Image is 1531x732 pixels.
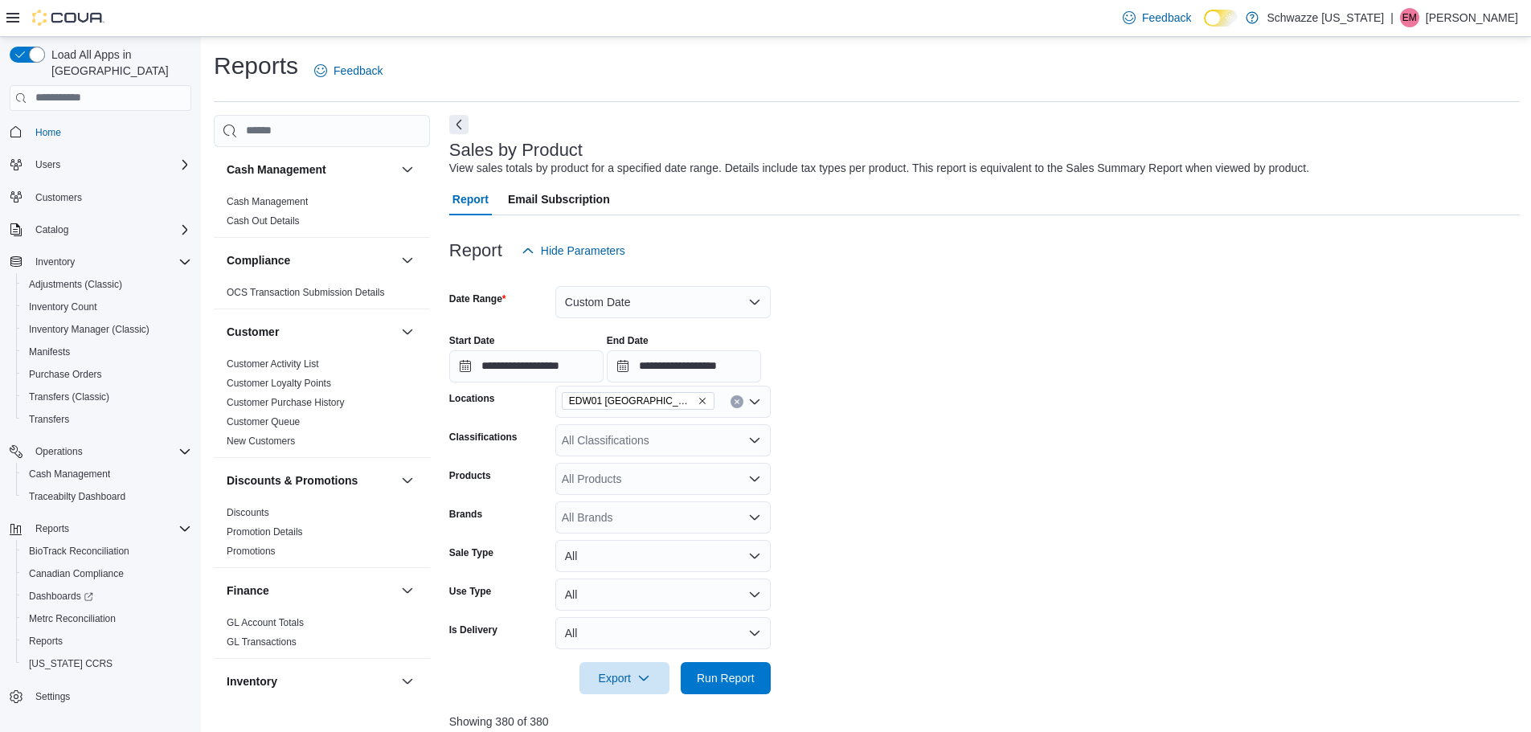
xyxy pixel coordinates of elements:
label: Locations [449,392,495,405]
div: Customer [214,354,430,457]
a: Home [29,123,68,142]
a: Discounts [227,507,269,518]
a: Transfers [23,410,76,429]
span: Customers [35,191,82,204]
span: Traceabilty Dashboard [23,487,191,506]
div: Finance [214,613,430,658]
div: Discounts & Promotions [214,503,430,567]
span: Manifests [29,346,70,358]
button: Cash Management [16,463,198,485]
h3: Inventory [227,673,277,689]
a: Feedback [1116,2,1197,34]
button: Inventory [3,251,198,273]
span: Inventory Count [23,297,191,317]
a: Cash Management [23,464,117,484]
button: All [555,579,771,611]
button: All [555,540,771,572]
span: Cash Management [23,464,191,484]
a: Customer Purchase History [227,397,345,408]
input: Dark Mode [1204,10,1238,27]
h3: Report [449,241,502,260]
button: Cash Management [227,162,395,178]
span: GL Transactions [227,636,297,648]
span: New Customers [227,435,295,448]
a: Customers [29,188,88,207]
a: OCS Transaction Submission Details [227,287,385,298]
span: Reports [35,522,69,535]
img: Cova [32,10,104,26]
h3: Sales by Product [449,141,583,160]
span: Users [35,158,60,171]
span: Users [29,155,191,174]
button: Inventory [398,672,417,691]
a: Cash Out Details [227,215,300,227]
span: Customer Purchase History [227,396,345,409]
div: Eric McQueen [1400,8,1419,27]
span: Report [452,183,489,215]
span: Load All Apps in [GEOGRAPHIC_DATA] [45,47,191,79]
button: Compliance [398,251,417,270]
span: Promotion Details [227,525,303,538]
span: [US_STATE] CCRS [29,657,113,670]
label: Brands [449,508,482,521]
button: Discounts & Promotions [398,471,417,490]
span: Operations [35,445,83,458]
button: Inventory Manager (Classic) [16,318,198,341]
button: Users [29,155,67,174]
span: Inventory [35,256,75,268]
button: Home [3,121,198,144]
span: Settings [35,690,70,703]
span: EDW01 Farmington [562,392,714,410]
button: All [555,617,771,649]
span: Customers [29,187,191,207]
span: Adjustments (Classic) [29,278,122,291]
label: Start Date [449,334,495,347]
span: Canadian Compliance [29,567,124,580]
button: Compliance [227,252,395,268]
div: View sales totals by product for a specified date range. Details include tax types per product. T... [449,160,1309,177]
button: Metrc Reconciliation [16,607,198,630]
button: BioTrack Reconciliation [16,540,198,562]
span: Home [35,126,61,139]
span: Hide Parameters [541,243,625,259]
a: Customer Activity List [227,358,319,370]
h3: Compliance [227,252,290,268]
a: Canadian Compliance [23,564,130,583]
span: Transfers [23,410,191,429]
button: Export [579,662,669,694]
button: Operations [29,442,89,461]
p: Schwazze [US_STATE] [1267,8,1384,27]
button: Customer [398,322,417,341]
a: Adjustments (Classic) [23,275,129,294]
button: Settings [3,685,198,708]
a: Customer Loyalty Points [227,378,331,389]
button: Catalog [29,220,75,239]
span: Dashboards [29,590,93,603]
span: Purchase Orders [23,365,191,384]
button: Open list of options [748,395,761,408]
span: Inventory Count [29,301,97,313]
a: Inventory Count [23,297,104,317]
span: Inventory Manager (Classic) [29,323,149,336]
button: Clear input [731,395,743,408]
a: New Customers [227,436,295,447]
button: Hide Parameters [515,235,632,267]
span: Cash Management [29,468,110,481]
span: BioTrack Reconciliation [23,542,191,561]
p: | [1390,8,1394,27]
h3: Customer [227,324,279,340]
span: Inventory Manager (Classic) [23,320,191,339]
span: Transfers (Classic) [29,391,109,403]
span: Transfers (Classic) [23,387,191,407]
a: Promotion Details [227,526,303,538]
button: Cash Management [398,160,417,179]
span: Home [29,122,191,142]
a: Customer Queue [227,416,300,427]
a: Dashboards [23,587,100,606]
span: Traceabilty Dashboard [29,490,125,503]
button: Operations [3,440,198,463]
a: Feedback [308,55,389,87]
label: End Date [607,334,649,347]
